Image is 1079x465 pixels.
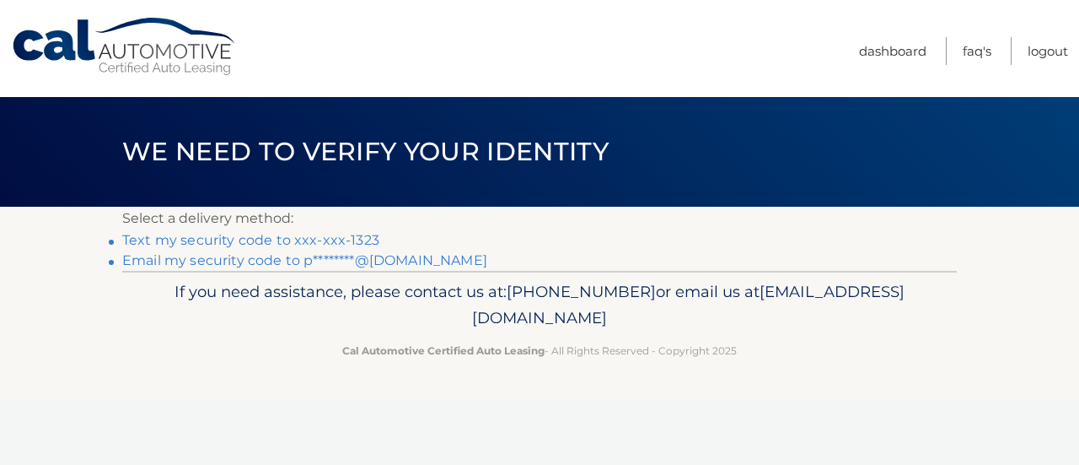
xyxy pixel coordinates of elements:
[122,136,609,167] span: We need to verify your identity
[122,207,957,230] p: Select a delivery method:
[342,344,545,357] strong: Cal Automotive Certified Auto Leasing
[507,282,656,301] span: [PHONE_NUMBER]
[1028,37,1068,65] a: Logout
[859,37,926,65] a: Dashboard
[133,278,946,333] p: If you need assistance, please contact us at: or email us at
[963,37,991,65] a: FAQ's
[122,232,379,248] a: Text my security code to xxx-xxx-1323
[122,252,487,268] a: Email my security code to p********@[DOMAIN_NAME]
[133,342,946,360] p: - All Rights Reserved - Copyright 2025
[11,17,239,77] a: Cal Automotive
